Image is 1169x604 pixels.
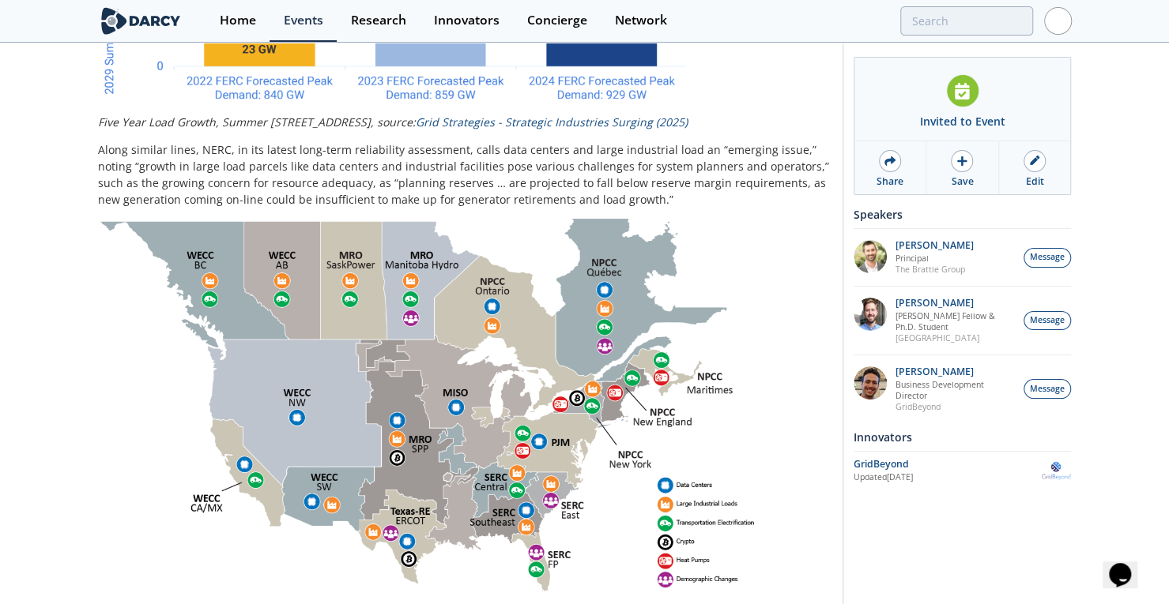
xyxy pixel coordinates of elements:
button: Message [1024,248,1071,268]
div: Save [951,174,973,189]
input: Advanced Search [900,6,1033,36]
div: GridBeyond [854,457,1042,471]
div: Concierge [527,14,587,27]
em: Five Year Load Growth, Summer [STREET_ADDRESS], source: [98,114,688,129]
div: Network [615,14,667,27]
iframe: chat widget [1103,541,1153,588]
div: Invited to Event [920,113,1005,129]
div: Speakers [854,201,1071,228]
img: 626720fa-8757-46f0-a154-a66cdc51b198 [854,366,887,400]
img: Profile [1044,7,1072,35]
button: Message [1024,311,1071,331]
img: GridBeyond [1042,457,1071,485]
p: [PERSON_NAME] [896,298,1016,309]
p: GridBeyond [896,401,1016,412]
p: The Brattle Group [896,264,974,275]
p: [PERSON_NAME] [896,240,974,251]
div: Research [351,14,406,27]
div: Home [220,14,256,27]
div: Innovators [854,423,1071,451]
a: GridBeyond Updated[DATE] GridBeyond [854,457,1071,485]
div: Updated [DATE] [854,471,1042,484]
p: [GEOGRAPHIC_DATA] [896,332,1016,343]
p: [PERSON_NAME] [896,366,1016,377]
p: Along similar lines, NERC, in its latest long-term reliability assessment, calls data centers and... [98,141,831,208]
a: Edit [999,141,1070,194]
button: Message [1024,379,1071,399]
div: Share [877,174,903,189]
p: Principal [896,253,974,264]
span: Message [1030,251,1065,264]
img: 80af834d-1bc5-4ae6-b57f-fc2f1b2cb4b2 [854,240,887,273]
div: Edit [1025,174,1043,189]
img: Image [98,219,756,593]
p: Business Development Director [896,379,1016,401]
a: Grid Strategies - Strategic Industries Surging (2025) [416,114,688,129]
img: logo-wide.svg [98,7,184,35]
span: Message [1030,383,1065,396]
div: Events [284,14,323,27]
span: Message [1030,314,1065,327]
p: [PERSON_NAME] Fellow & Ph.D. Student [896,310,1016,332]
div: Innovators [434,14,500,27]
img: 94f5b726-9240-448e-ab22-991e3e151a77 [854,298,887,331]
